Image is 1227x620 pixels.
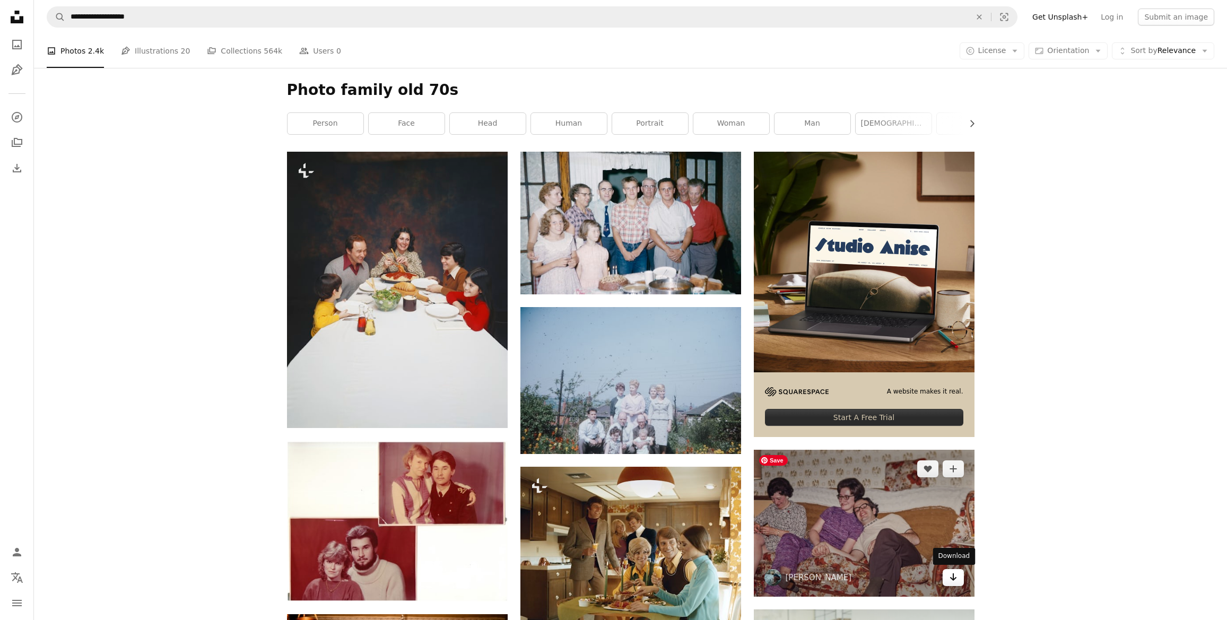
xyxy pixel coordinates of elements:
a: Get Unsplash+ [1026,8,1094,25]
a: head [450,113,526,134]
img: Go to Annie Spratt's profile [764,569,781,586]
img: a group of people sitting on top of a couch [754,450,974,597]
span: License [978,46,1006,55]
a: [PERSON_NAME] [786,572,852,583]
img: file-1705255347840-230a6ab5bca9image [765,387,829,396]
span: 564k [264,45,282,57]
a: Download [943,569,964,586]
a: A website makes it real.Start A Free Trial [754,152,974,438]
a: human [531,113,607,134]
a: man [775,113,850,134]
button: Like [917,460,938,477]
span: 20 [181,45,190,57]
button: Add to Collection [943,460,964,477]
img: two collage photo of man and woman [287,441,508,601]
a: a group of people standing in front of a cake [520,218,741,228]
a: two collage photo of man and woman [287,516,508,526]
button: Visual search [991,7,1017,27]
span: Relevance [1130,46,1196,56]
a: Illustrations 20 [121,34,190,68]
span: Sort by [1130,46,1157,55]
a: Illustrations [6,59,28,81]
a: Users 0 [299,34,341,68]
a: woman [693,113,769,134]
a: Photos [6,34,28,55]
a: Collections 564k [207,34,282,68]
button: scroll list to the right [962,113,974,134]
img: a group of people sitting around a white table [287,152,508,429]
a: Home — Unsplash [6,6,28,30]
img: file-1705123271268-c3eaf6a79b21image [754,152,974,372]
button: License [960,42,1025,59]
form: Find visuals sitewide [47,6,1017,28]
a: face [369,113,445,134]
button: Menu [6,592,28,614]
a: [DEMOGRAPHIC_DATA] [856,113,932,134]
button: Search Unsplash [47,7,65,27]
a: Download History [6,158,28,179]
a: adult [937,113,1013,134]
a: a group of people sitting around a table eating food [520,548,741,558]
button: Language [6,567,28,588]
a: a group of people sitting around a white table [287,285,508,294]
span: A website makes it real. [887,387,963,396]
a: Collections [6,132,28,153]
div: Start A Free Trial [765,409,963,426]
button: Sort byRelevance [1112,42,1214,59]
a: a group of people sitting on top of a couch [754,518,974,528]
a: Log in [1094,8,1129,25]
span: Orientation [1047,46,1089,55]
button: Submit an image [1138,8,1214,25]
a: Explore [6,107,28,128]
span: 0 [336,45,341,57]
a: Log in / Sign up [6,542,28,563]
img: man in white dress shirt sitting beside woman in white long sleeve shirt [520,307,741,454]
img: a group of people standing in front of a cake [520,152,741,294]
span: Save [759,455,788,466]
button: Clear [968,7,991,27]
h1: Photo family old 70s [287,81,974,100]
a: person [288,113,363,134]
a: portrait [612,113,688,134]
div: Download [933,548,976,565]
button: Orientation [1029,42,1108,59]
a: man in white dress shirt sitting beside woman in white long sleeve shirt [520,376,741,385]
